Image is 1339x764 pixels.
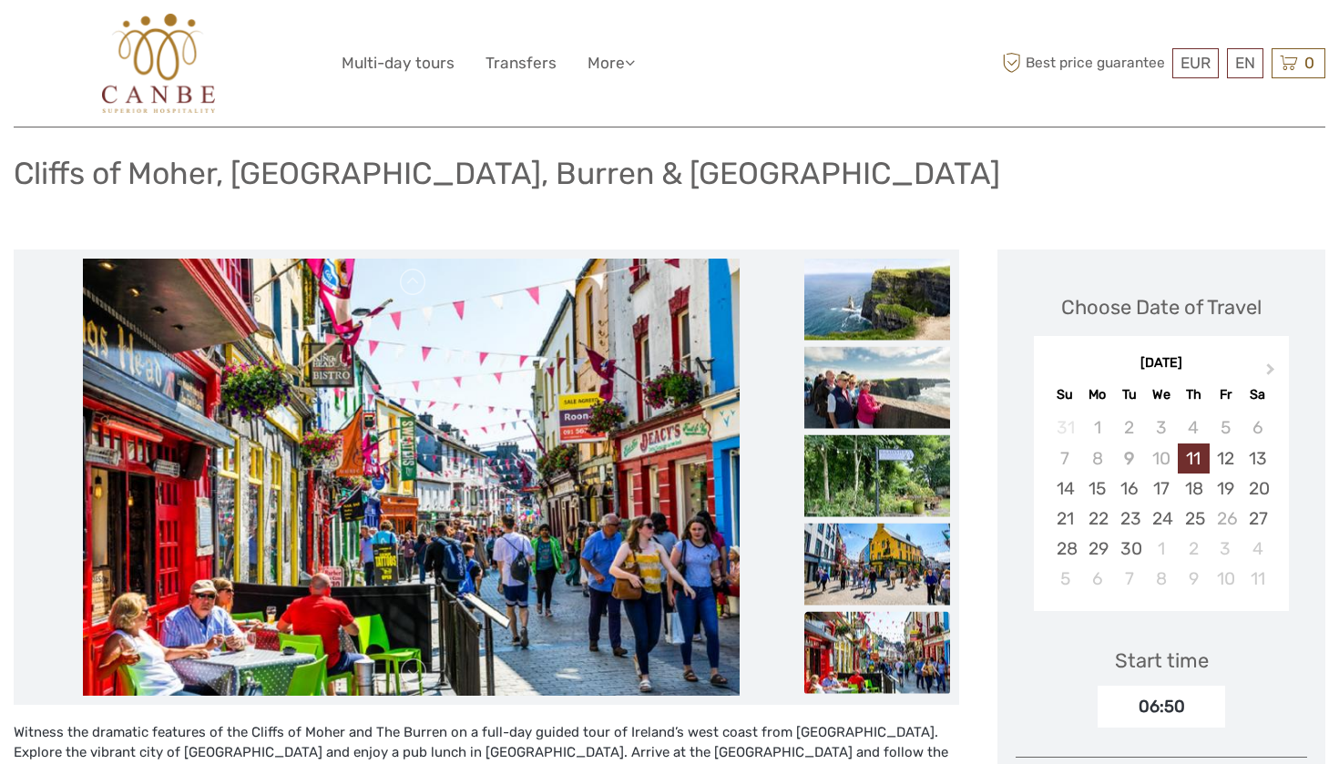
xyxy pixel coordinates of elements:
a: More [588,50,635,76]
span: 0 [1302,54,1317,72]
h1: Cliffs of Moher, [GEOGRAPHIC_DATA], Burren & [GEOGRAPHIC_DATA] [14,155,1000,192]
div: [DATE] [1034,354,1289,373]
img: fca9da0087584ba388c9dba2a719c887_slider_thumbnail.jpg [804,524,950,606]
div: Choose Tuesday, September 16th, 2025 [1113,474,1145,504]
div: Choose Friday, October 10th, 2025 [1210,564,1242,594]
div: Choose Saturday, September 13th, 2025 [1242,443,1273,474]
div: Not available Thursday, September 4th, 2025 [1178,413,1210,443]
a: Transfers [486,50,557,76]
img: 109acefb470147b69679ce0b4c19e818_main_slider.jpg [83,259,739,696]
div: Not available Sunday, September 7th, 2025 [1049,443,1081,474]
div: Not available Tuesday, September 9th, 2025 [1113,443,1145,474]
img: e08e443ddb8c4f6aa5d26c798d00c111_slider_thumbnail.jpg [804,435,950,517]
div: Choose Saturday, September 20th, 2025 [1242,474,1273,504]
img: 109acefb470147b69679ce0b4c19e818_slider_thumbnail.jpg [804,612,950,694]
img: a5689e2997f242ee80a17b03ac83b6f8_slider_thumbnail.jpg [804,259,950,341]
div: Not available Wednesday, September 10th, 2025 [1145,443,1177,474]
div: Not available Monday, September 8th, 2025 [1081,443,1113,474]
div: Choose Saturday, October 11th, 2025 [1242,564,1273,594]
div: Choose Monday, September 15th, 2025 [1081,474,1113,504]
div: Choose Thursday, September 25th, 2025 [1178,504,1210,534]
div: Not available Saturday, September 6th, 2025 [1242,413,1273,443]
div: Choose Saturday, October 4th, 2025 [1242,534,1273,564]
div: Not available Friday, September 26th, 2025 [1210,504,1242,534]
div: Not available Wednesday, September 3rd, 2025 [1145,413,1177,443]
div: Choose Friday, September 19th, 2025 [1210,474,1242,504]
div: 06:50 [1098,686,1225,728]
a: Multi-day tours [342,50,455,76]
div: Choose Sunday, September 21st, 2025 [1049,504,1081,534]
span: EUR [1181,54,1211,72]
div: Choose Thursday, September 18th, 2025 [1178,474,1210,504]
div: Not available Tuesday, September 2nd, 2025 [1113,413,1145,443]
div: Th [1178,382,1210,407]
div: Choose Thursday, September 11th, 2025 [1178,443,1210,474]
div: Choose Sunday, October 5th, 2025 [1049,564,1081,594]
div: Choose Friday, September 12th, 2025 [1210,443,1242,474]
div: Choose Date of Travel [1061,293,1262,321]
div: Start time [1115,647,1209,675]
div: Choose Monday, October 6th, 2025 [1081,564,1113,594]
div: Choose Sunday, September 28th, 2025 [1049,534,1081,564]
div: Choose Monday, September 22nd, 2025 [1081,504,1113,534]
div: Su [1049,382,1081,407]
div: Choose Wednesday, October 8th, 2025 [1145,564,1177,594]
div: Choose Monday, September 29th, 2025 [1081,534,1113,564]
div: Choose Tuesday, September 23rd, 2025 [1113,504,1145,534]
div: Choose Wednesday, October 1st, 2025 [1145,534,1177,564]
div: Fr [1210,382,1242,407]
div: Choose Sunday, September 14th, 2025 [1049,474,1081,504]
div: Choose Tuesday, October 7th, 2025 [1113,564,1145,594]
img: 602-0fc6e88d-d366-4c1d-ad88-b45bd91116e8_logo_big.jpg [102,14,216,113]
div: Choose Thursday, October 9th, 2025 [1178,564,1210,594]
div: Choose Tuesday, September 30th, 2025 [1113,534,1145,564]
button: Next Month [1258,359,1287,388]
div: Tu [1113,382,1145,407]
img: e84ea99bf1a940608fb3d9c794cbb5ee_slider_thumbnail.jpg [804,347,950,429]
button: Open LiveChat chat widget [210,28,231,50]
div: Not available Sunday, August 31st, 2025 [1049,413,1081,443]
div: Not available Monday, September 1st, 2025 [1081,413,1113,443]
div: Sa [1242,382,1273,407]
div: Choose Wednesday, September 24th, 2025 [1145,504,1177,534]
div: Choose Friday, October 3rd, 2025 [1210,534,1242,564]
span: Best price guarantee [997,48,1168,78]
div: EN [1227,48,1263,78]
div: We [1145,382,1177,407]
div: Mo [1081,382,1113,407]
div: Choose Thursday, October 2nd, 2025 [1178,534,1210,564]
div: Choose Wednesday, September 17th, 2025 [1145,474,1177,504]
div: Not available Friday, September 5th, 2025 [1210,413,1242,443]
div: Choose Saturday, September 27th, 2025 [1242,504,1273,534]
div: month 2025-09 [1039,413,1283,594]
p: We're away right now. Please check back later! [26,32,206,46]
